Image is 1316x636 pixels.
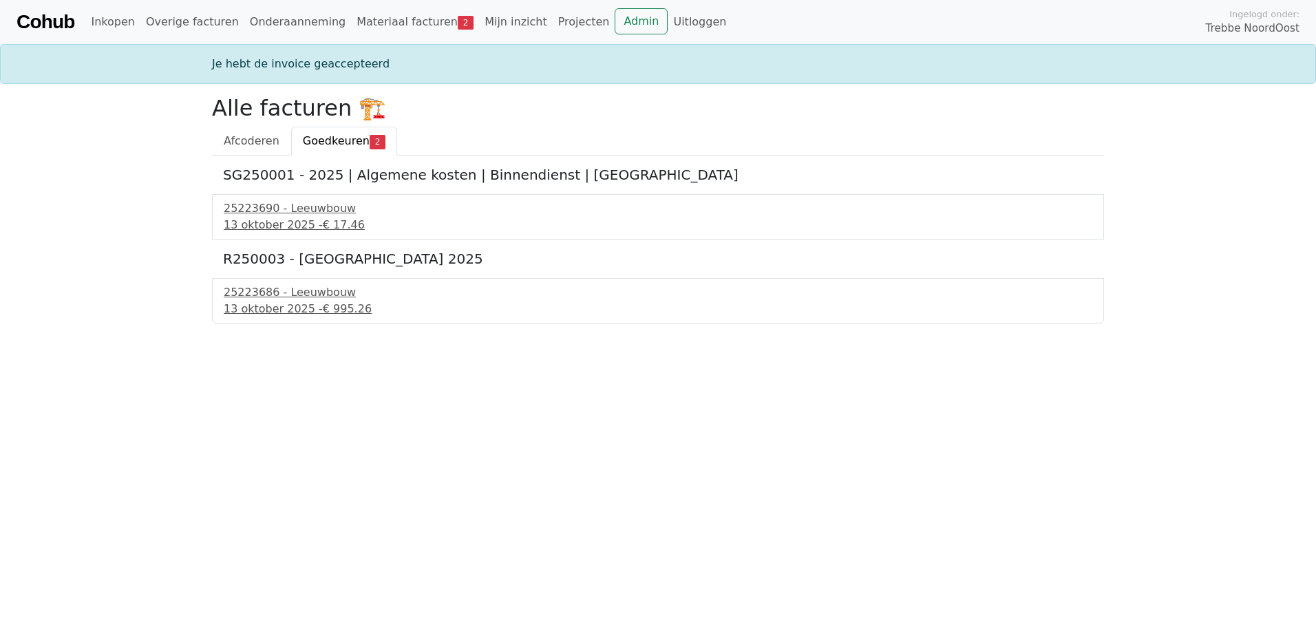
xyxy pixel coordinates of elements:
h5: SG250001 - 2025 | Algemene kosten | Binnendienst | [GEOGRAPHIC_DATA] [223,167,1093,183]
span: Trebbe NoordOost [1206,21,1299,36]
div: 13 oktober 2025 - [224,301,1092,317]
div: 25223690 - Leeuwbouw [224,200,1092,217]
h5: R250003 - [GEOGRAPHIC_DATA] 2025 [223,251,1093,267]
span: Goedkeuren [303,134,370,147]
a: Goedkeuren2 [291,127,397,156]
a: Afcoderen [212,127,291,156]
span: Ingelogd onder: [1229,8,1299,21]
div: Je hebt de invoice geaccepteerd [204,56,1112,72]
span: € 995.26 [323,302,372,315]
a: Mijn inzicht [479,8,553,36]
a: Inkopen [85,8,140,36]
a: Uitloggen [668,8,732,36]
h2: Alle facturen 🏗️ [212,95,1104,121]
a: Projecten [553,8,615,36]
a: Cohub [17,6,74,39]
span: 2 [458,16,474,30]
span: 2 [370,135,385,149]
a: 25223686 - Leeuwbouw13 oktober 2025 -€ 995.26 [224,284,1092,317]
a: 25223690 - Leeuwbouw13 oktober 2025 -€ 17.46 [224,200,1092,233]
span: Afcoderen [224,134,279,147]
a: Overige facturen [140,8,244,36]
a: Onderaanneming [244,8,351,36]
a: Admin [615,8,668,34]
div: 13 oktober 2025 - [224,217,1092,233]
div: 25223686 - Leeuwbouw [224,284,1092,301]
span: € 17.46 [323,218,365,231]
a: Materiaal facturen2 [351,8,479,36]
